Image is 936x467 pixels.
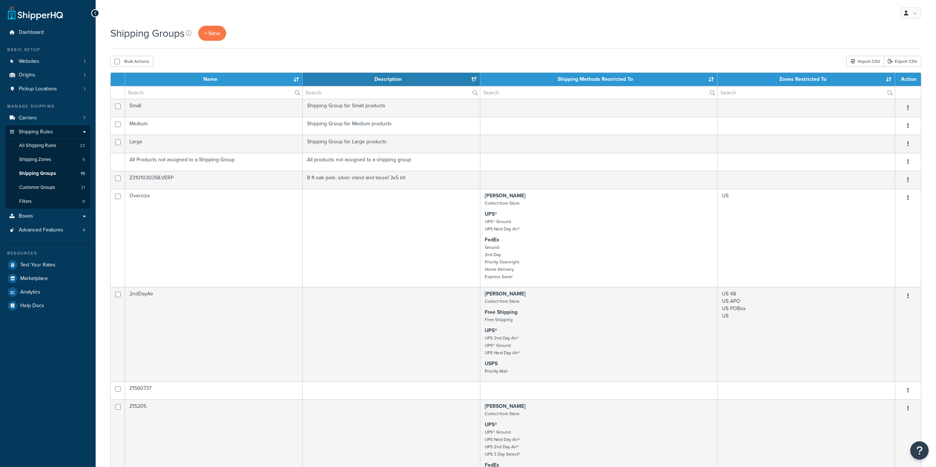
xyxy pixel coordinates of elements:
[19,29,44,36] span: Dashboard
[6,250,90,256] div: Resources
[485,290,526,298] strong: [PERSON_NAME]
[485,244,519,280] small: Ground 2nd Day Priority Overnight Home Delivery Express Saver
[84,86,85,92] span: 1
[485,410,520,417] small: Collect from Store
[204,29,220,37] span: + New
[6,111,90,125] a: Carriers 7
[125,117,303,135] td: Medium
[6,68,90,82] li: Origins
[485,192,526,200] strong: [PERSON_NAME]
[20,262,56,268] span: Test Your Rates
[125,73,303,86] th: Name: activate to sort column ascending
[19,86,57,92] span: Pickup Locations
[485,200,520,206] small: Collect from Store
[110,26,185,40] h1: Shipping Groups
[6,195,90,208] li: Filters
[125,135,303,153] td: Large
[82,198,85,205] span: 9
[718,287,895,381] td: US 48 US APO US POBox US
[6,103,90,109] div: Manage Shipping
[6,299,90,312] a: Help Docs
[6,55,90,68] li: Websites
[303,171,480,189] td: 8 ft oak pole, silver stand and tassel 3x5 kit
[125,99,303,117] td: Small
[125,153,303,171] td: All Products not assigned to a Shipping Group
[125,381,303,399] td: Z1560737
[303,117,480,135] td: Shipping Group for Medium products
[6,68,90,82] a: Origins 1
[19,157,51,163] span: Shipping Zones
[480,73,718,86] th: Shipping Methods Restricted To: activate to sort column ascending
[718,86,895,99] input: Search
[19,227,63,233] span: Advanced Features
[125,171,303,189] td: Z31010303SILVERP
[303,153,480,171] td: All products not assigned to a shipping group
[83,115,85,121] span: 7
[6,139,90,152] li: All Shipping Rules
[6,167,90,180] a: Shipping Groups 15
[485,316,513,323] small: Free Shipping
[6,258,90,272] a: Test Your Rates
[485,421,497,428] strong: UPS®
[6,272,90,285] a: Marketplace
[485,360,498,367] strong: USPS
[485,210,497,218] strong: UPS®
[6,223,90,237] li: Advanced Features
[6,181,90,194] a: Customer Groups 21
[485,218,520,232] small: UPS® Ground UPS Next Day Air®
[6,47,90,53] div: Basic Setup
[303,86,480,99] input: Search
[6,223,90,237] a: Advanced Features 4
[6,153,90,166] li: Shipping Zones
[81,170,85,177] span: 15
[910,441,929,460] button: Open Resource Center
[80,143,85,149] span: 23
[83,227,85,233] span: 4
[846,56,884,67] div: Import CSV
[6,195,90,208] a: Filters 9
[19,58,39,65] span: Websites
[6,181,90,194] li: Customer Groups
[6,139,90,152] a: All Shipping Rules 23
[6,55,90,68] a: Websites 1
[6,285,90,299] a: Analytics
[6,111,90,125] li: Carriers
[480,86,717,99] input: Search
[6,26,90,39] li: Dashboard
[125,86,302,99] input: Search
[19,72,35,78] span: Origins
[303,135,480,153] td: Shipping Group for Large products
[485,402,526,410] strong: [PERSON_NAME]
[6,167,90,180] li: Shipping Groups
[19,115,37,121] span: Carriers
[19,184,55,191] span: Customer Groups
[485,236,499,244] strong: FedEx
[485,429,520,457] small: UPS® Ground UPS Next Day Air® UPS 2nd Day Air® UPS 3 Day Select®
[485,298,520,305] small: Collect from Store
[884,56,921,67] a: Export CSV
[19,143,56,149] span: All Shipping Rules
[485,327,497,334] strong: UPS®
[6,82,90,96] a: Pickup Locations 1
[895,73,921,86] th: Action
[19,129,53,135] span: Shipping Rules
[718,73,895,86] th: Zones Restricted To: activate to sort column ascending
[19,198,32,205] span: Filters
[81,184,85,191] span: 21
[82,157,85,163] span: 5
[110,56,153,67] button: Bulk Actions
[125,287,303,381] td: 2ndDayAir
[6,125,90,139] a: Shipping Rules
[6,82,90,96] li: Pickup Locations
[19,213,33,219] span: Boxes
[84,72,85,78] span: 1
[6,209,90,223] a: Boxes
[718,189,895,287] td: US
[20,289,40,295] span: Analytics
[485,368,508,374] small: Priority Mail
